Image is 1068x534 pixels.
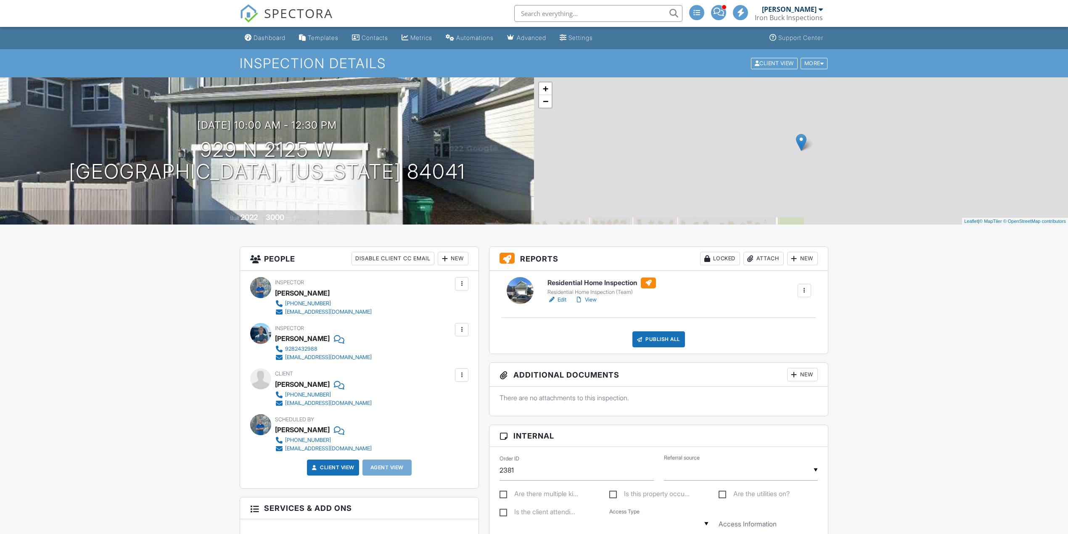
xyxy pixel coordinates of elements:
[254,34,286,41] div: Dashboard
[310,463,354,472] a: Client View
[285,445,372,452] div: [EMAIL_ADDRESS][DOMAIN_NAME]
[438,252,468,265] div: New
[275,353,372,362] a: [EMAIL_ADDRESS][DOMAIN_NAME]
[275,378,330,391] div: [PERSON_NAME]
[349,30,391,46] a: Contacts
[514,5,682,22] input: Search everything...
[241,213,258,222] div: 2022
[275,399,372,407] a: [EMAIL_ADDRESS][DOMAIN_NAME]
[275,423,330,436] div: [PERSON_NAME]
[241,30,289,46] a: Dashboard
[275,444,372,453] a: [EMAIL_ADDRESS][DOMAIN_NAME]
[664,454,700,462] label: Referral source
[352,252,434,265] div: Disable Client CC Email
[964,219,978,224] a: Leaflet
[362,34,388,41] div: Contacts
[547,278,656,288] h6: Residential Home Inspection
[456,34,494,41] div: Automations
[778,34,823,41] div: Support Center
[500,455,519,463] label: Order ID
[398,30,436,46] a: Metrics
[285,309,372,315] div: [EMAIL_ADDRESS][DOMAIN_NAME]
[275,391,372,399] a: [PHONE_NUMBER]
[275,332,330,345] div: [PERSON_NAME]
[547,296,566,304] a: Edit
[275,279,304,286] span: Inspector
[575,296,597,304] a: View
[489,247,828,271] h3: Reports
[275,370,293,377] span: Client
[285,354,372,361] div: [EMAIL_ADDRESS][DOMAIN_NAME]
[275,325,304,331] span: Inspector
[500,490,578,500] label: Are there multiple kitchens?
[755,13,823,22] div: Iron Buck Inspections
[568,34,593,41] div: Settings
[547,289,656,296] div: Residential Home Inspection (Team)
[275,287,330,299] div: [PERSON_NAME]
[766,30,827,46] a: Support Center
[285,400,372,407] div: [EMAIL_ADDRESS][DOMAIN_NAME]
[285,437,331,444] div: [PHONE_NUMBER]
[308,34,338,41] div: Templates
[719,490,790,500] label: Are the utilities on?
[489,363,828,387] h3: Additional Documents
[539,95,552,108] a: Zoom out
[264,4,333,22] span: SPECTORA
[719,519,777,529] label: Access Information
[539,82,552,95] a: Zoom in
[500,393,818,402] p: There are no attachments to this inspection.
[787,252,818,265] div: New
[556,30,596,46] a: Settings
[240,11,333,29] a: SPECTORA
[410,34,432,41] div: Metrics
[230,215,239,221] span: Built
[285,391,331,398] div: [PHONE_NUMBER]
[762,5,817,13] div: [PERSON_NAME]
[787,368,818,381] div: New
[979,219,1002,224] a: © MapTiler
[286,215,297,221] span: sq. ft.
[240,247,478,271] h3: People
[275,436,372,444] a: [PHONE_NUMBER]
[275,416,314,423] span: Scheduled By
[285,346,317,352] div: 9282432988
[69,139,465,183] h1: 929 n 2125 w [GEOGRAPHIC_DATA], [US_STATE] 84041
[700,252,740,265] div: Locked
[609,490,690,500] label: Is this property occupied?
[240,4,258,23] img: The Best Home Inspection Software - Spectora
[801,58,828,69] div: More
[547,278,656,296] a: Residential Home Inspection Residential Home Inspection (Team)
[275,299,372,308] a: [PHONE_NUMBER]
[442,30,497,46] a: Automations (Advanced)
[500,508,575,518] label: Is the client attending a walkthrough at the end of the inspection?
[750,60,800,66] a: Client View
[743,252,784,265] div: Attach
[285,300,331,307] div: [PHONE_NUMBER]
[751,58,798,69] div: Client View
[240,56,828,71] h1: Inspection Details
[489,425,828,447] h3: Internal
[632,331,685,347] div: Publish All
[266,213,284,222] div: 3000
[609,508,640,515] label: Access Type
[296,30,342,46] a: Templates
[517,34,546,41] div: Advanced
[240,497,478,519] h3: Services & Add ons
[1003,219,1066,224] a: © OpenStreetMap contributors
[962,218,1068,225] div: |
[275,308,372,316] a: [EMAIL_ADDRESS][DOMAIN_NAME]
[197,119,337,131] h3: [DATE] 10:00 am - 12:30 pm
[275,345,372,353] a: 9282432988
[504,30,550,46] a: Advanced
